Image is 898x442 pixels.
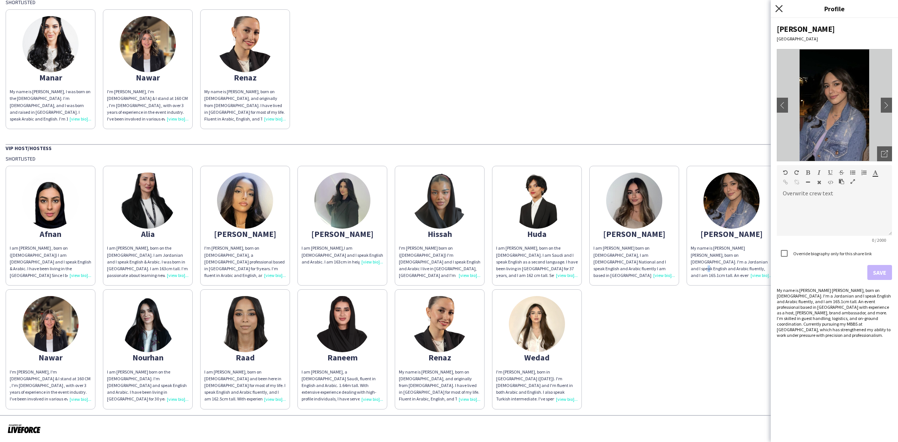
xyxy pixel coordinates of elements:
[496,231,578,237] div: Huda
[22,296,79,352] img: thumb-5fe4c9c4-c4ea-4142-82bd-73c40865bd87.jpg
[850,170,855,176] button: Unordered List
[314,173,370,229] img: thumb-66d6ceaa10451.jpeg
[777,287,892,338] div: My name is [PERSON_NAME] [PERSON_NAME], born on [DEMOGRAPHIC_DATA]. I'm a Jordanian and I speak E...
[593,231,675,237] div: [PERSON_NAME]
[828,170,833,176] button: Underline
[828,179,833,185] button: HTML Code
[792,251,872,256] label: Override biography only for this share link
[771,4,898,13] h3: Profile
[496,369,578,403] div: I'm [PERSON_NAME], born in [GEOGRAPHIC_DATA] ([DATE]). I'm [DEMOGRAPHIC_DATA] and I'm fluent in b...
[509,296,565,352] img: thumb-23c1c13f-c685-45f2-9618-9766f02f7301.jpg
[204,74,286,81] div: Renaz
[399,354,480,361] div: Renaz
[302,245,383,265] div: I am [PERSON_NAME],I am [DEMOGRAPHIC_DATA] and I speak English and Arabic. I am 163cm in height.
[10,88,91,122] div: My name is [PERSON_NAME], I was born on the [DEMOGRAPHIC_DATA]. I’m [DEMOGRAPHIC_DATA], and I was...
[217,16,273,72] img: thumb-3c9595b0-ac92-4f50-93ea-45b538f9abe7.png
[10,231,91,237] div: Afnan
[606,173,662,229] img: thumb-673cb6f264c1c.jpeg
[10,245,91,279] div: I am [PERSON_NAME] , born on ([DEMOGRAPHIC_DATA]) I am [DEMOGRAPHIC_DATA] and I speak English & A...
[794,170,799,176] button: Redo
[217,296,273,352] img: thumb-68d16d5b05dc2.jpeg
[107,74,189,81] div: Nawar
[7,423,41,434] img: Powered by Liveforce
[107,369,189,403] div: I am [PERSON_NAME] born on the [DEMOGRAPHIC_DATA]. I'm [DEMOGRAPHIC_DATA] and speak English and A...
[816,179,822,185] button: Clear Formatting
[777,24,892,34] div: [PERSON_NAME]
[204,369,286,403] div: I am [PERSON_NAME], born on [DEMOGRAPHIC_DATA] and been here in [DEMOGRAPHIC_DATA] for most of my...
[120,16,176,72] img: thumb-5fe4c9c4-c4ea-4142-82bd-73c40865bd87.jpg
[10,74,91,81] div: Manar
[107,245,189,279] div: I am [PERSON_NAME], born on the [DEMOGRAPHIC_DATA]. I am Jordanian and I speak English & Arabic. ...
[850,179,855,185] button: Fullscreen
[107,231,189,237] div: Alia
[204,88,286,122] div: My name is [PERSON_NAME], born on [DEMOGRAPHIC_DATA], and originally from [DEMOGRAPHIC_DATA]. I h...
[783,170,788,176] button: Undo
[22,173,79,229] img: thumb-672cc9d91a819.jpeg
[703,173,760,229] img: thumb-cbdf6fc0-f512-40ed-94a8-113d73b36c73.jpg
[805,170,810,176] button: Bold
[22,16,79,72] img: thumb-168545513864760122c98fb.jpeg
[873,170,878,176] button: Text Color
[302,231,383,237] div: [PERSON_NAME]
[6,155,892,162] div: Shortlisted
[302,354,383,361] div: Raneem
[777,49,892,161] img: Crew avatar or photo
[314,296,370,352] img: thumb-66aff9e68615c.png
[496,354,578,361] div: Wedad
[496,245,578,279] div: I am [PERSON_NAME], born on the [DEMOGRAPHIC_DATA]. I am Saudi and I speak English as a second la...
[399,231,480,237] div: Hissah
[877,146,892,161] div: Open photos pop-in
[204,245,286,279] div: I'm [PERSON_NAME], born on [DEMOGRAPHIC_DATA], a [DEMOGRAPHIC_DATA] professional based in [GEOGRA...
[107,354,189,361] div: Nourhan
[816,170,822,176] button: Italic
[805,179,810,185] button: Horizontal Line
[839,170,844,176] button: Strikethrough
[399,369,480,403] div: My name is [PERSON_NAME], born on [DEMOGRAPHIC_DATA], and originally from [DEMOGRAPHIC_DATA]. I h...
[839,179,844,185] button: Paste as plain text
[691,245,772,279] div: My name is [PERSON_NAME] [PERSON_NAME], born on [DEMOGRAPHIC_DATA]. I'm a Jordanian and I speak E...
[593,245,675,279] div: I am [PERSON_NAME] born on [DEMOGRAPHIC_DATA], I am [DEMOGRAPHIC_DATA] National and I speak Engli...
[777,36,892,42] div: [GEOGRAPHIC_DATA]
[120,173,176,229] img: thumb-3663157b-f9fb-499f-a17b-6a5f34ee0f0d.png
[509,173,565,229] img: thumb-cb42e4ec-c2e2-408e-88c6-ac0900df0bff.png
[6,144,892,152] div: VIP Host/Hostess
[10,369,91,403] div: I'm [PERSON_NAME], I'm [DEMOGRAPHIC_DATA] & I stand at 160 CM , I'm [DEMOGRAPHIC_DATA] , with ove...
[217,173,273,229] img: thumb-6559779abb9d4.jpeg
[691,231,772,237] div: [PERSON_NAME]
[412,173,468,229] img: thumb-68514d574f249.png
[399,245,480,279] div: I'm [PERSON_NAME] born on ([DEMOGRAPHIC_DATA]) I'm [DEMOGRAPHIC_DATA] and I speak English and Ara...
[120,296,176,352] img: thumb-24371be3-39df-4b5f-a0e6-491bbb73d441.png
[204,354,286,361] div: Raad
[10,354,91,361] div: Nawar
[861,170,867,176] button: Ordered List
[107,88,189,122] div: I'm [PERSON_NAME], I'm [DEMOGRAPHIC_DATA] & I stand at 160 CM , I'm [DEMOGRAPHIC_DATA] , with ove...
[866,237,892,243] span: 0 / 2000
[412,296,468,352] img: thumb-3c9595b0-ac92-4f50-93ea-45b538f9abe7.png
[204,231,286,237] div: [PERSON_NAME]
[302,369,383,403] div: I am [PERSON_NAME], a [DEMOGRAPHIC_DATA] Saudi, fluent in English and Arabic. 1.64m tall. With ex...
